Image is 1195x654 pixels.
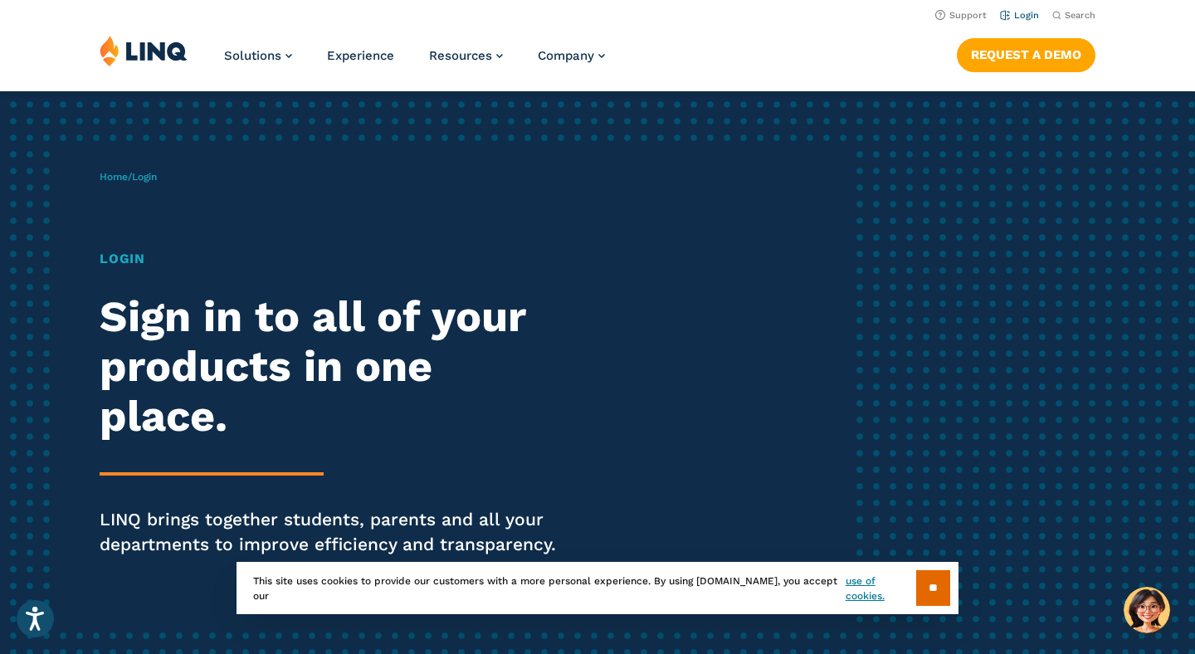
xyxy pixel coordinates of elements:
[132,171,157,183] span: Login
[957,38,1095,71] a: Request a Demo
[100,171,128,183] a: Home
[957,35,1095,71] nav: Button Navigation
[1000,10,1039,21] a: Login
[100,507,560,557] p: LINQ brings together students, parents and all your departments to improve efficiency and transpa...
[1124,587,1170,633] button: Hello, have a question? Let’s chat.
[429,48,503,63] a: Resources
[1065,10,1095,21] span: Search
[538,48,594,63] span: Company
[237,562,958,614] div: This site uses cookies to provide our customers with a more personal experience. By using [DOMAIN...
[846,573,916,603] a: use of cookies.
[935,10,987,21] a: Support
[538,48,605,63] a: Company
[224,48,292,63] a: Solutions
[224,48,281,63] span: Solutions
[327,48,394,63] a: Experience
[100,249,560,269] h1: Login
[100,171,157,183] span: /
[100,292,560,441] h2: Sign in to all of your products in one place.
[100,35,188,66] img: LINQ | K‑12 Software
[429,48,492,63] span: Resources
[224,35,605,90] nav: Primary Navigation
[1052,9,1095,22] button: Open Search Bar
